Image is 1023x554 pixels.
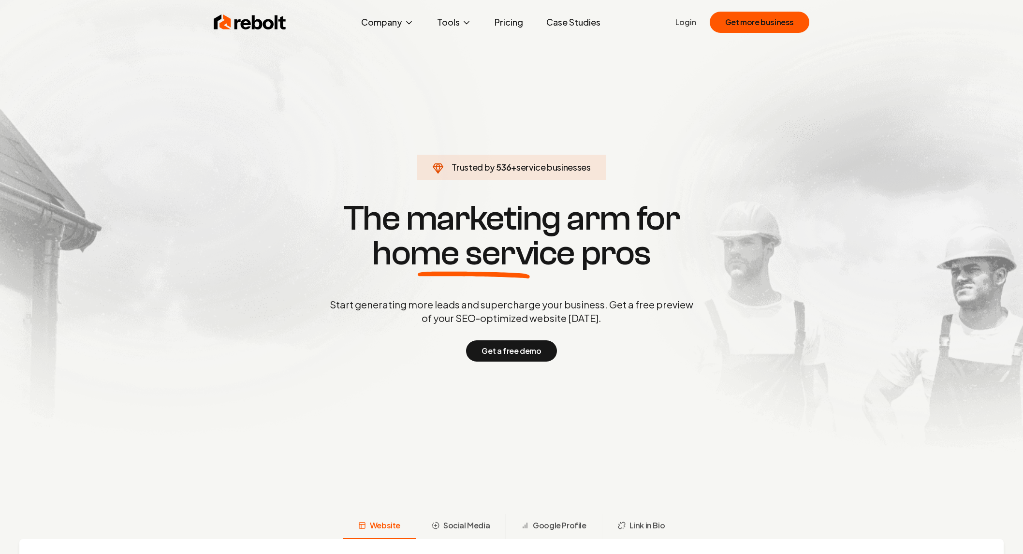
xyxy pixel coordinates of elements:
[511,161,516,173] span: +
[429,13,479,32] button: Tools
[214,13,286,32] img: Rebolt Logo
[710,12,809,33] button: Get more business
[496,160,511,174] span: 536
[343,514,416,539] button: Website
[466,340,556,362] button: Get a free demo
[328,298,695,325] p: Start generating more leads and supercharge your business. Get a free preview of your SEO-optimiz...
[370,520,400,531] span: Website
[416,514,505,539] button: Social Media
[487,13,531,32] a: Pricing
[452,161,495,173] span: Trusted by
[516,161,591,173] span: service businesses
[539,13,608,32] a: Case Studies
[629,520,665,531] span: Link in Bio
[353,13,422,32] button: Company
[372,236,575,271] span: home service
[279,201,744,271] h1: The marketing arm for pros
[505,514,601,539] button: Google Profile
[443,520,490,531] span: Social Media
[533,520,586,531] span: Google Profile
[602,514,681,539] button: Link in Bio
[675,16,696,28] a: Login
